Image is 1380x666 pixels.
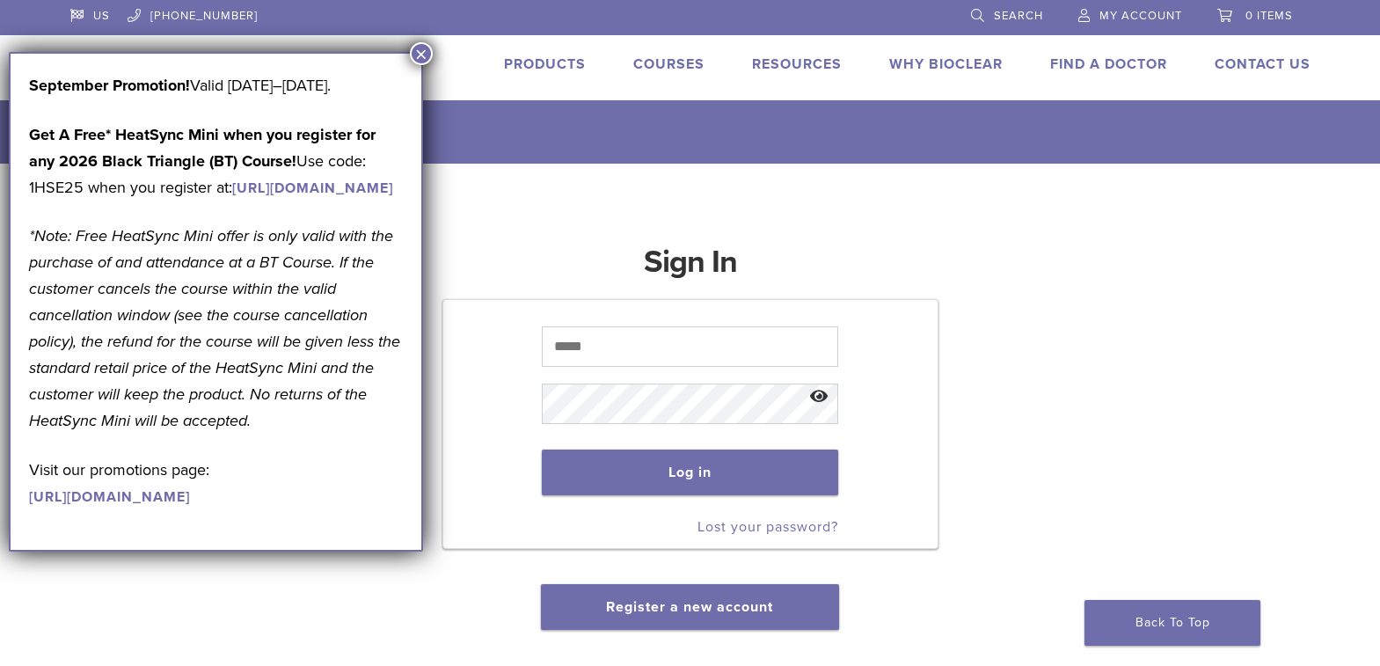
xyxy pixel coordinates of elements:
[1215,55,1311,73] a: Contact Us
[541,584,838,630] button: Register a new account
[29,72,403,99] p: Valid [DATE]–[DATE].
[410,42,433,65] button: Close
[232,179,393,197] a: [URL][DOMAIN_NAME]
[29,457,403,509] p: Visit our promotions page:
[29,76,190,95] b: September Promotion!
[633,55,705,73] a: Courses
[1245,9,1293,23] span: 0 items
[606,598,773,616] a: Register a new account
[29,121,403,201] p: Use code: 1HSE25 when you register at:
[994,9,1043,23] span: Search
[889,55,1003,73] a: Why Bioclear
[800,375,838,420] button: Show password
[29,125,376,171] strong: Get A Free* HeatSync Mini when you register for any 2026 Black Triangle (BT) Course!
[644,241,737,297] h1: Sign In
[542,450,838,495] button: Log in
[1084,600,1260,646] a: Back To Top
[1099,9,1182,23] span: My Account
[29,488,190,506] a: [URL][DOMAIN_NAME]
[504,55,586,73] a: Products
[113,100,1311,164] h1: My Account
[29,226,400,430] em: *Note: Free HeatSync Mini offer is only valid with the purchase of and attendance at a BT Course....
[752,55,842,73] a: Resources
[697,518,838,536] a: Lost your password?
[1050,55,1167,73] a: Find A Doctor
